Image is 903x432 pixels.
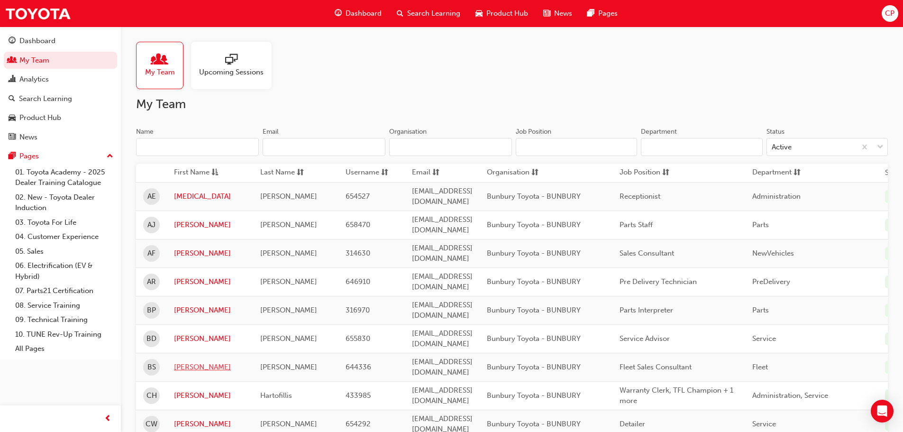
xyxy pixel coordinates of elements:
a: [PERSON_NAME] [174,305,246,316]
a: 06. Electrification (EV & Hybrid) [11,258,117,284]
span: Search Learning [407,8,460,19]
button: Organisationsorting-icon [487,167,539,179]
span: sorting-icon [297,167,304,179]
input: Name [136,138,259,156]
div: Pages [19,151,39,162]
span: [PERSON_NAME] [260,334,317,343]
span: pages-icon [9,152,16,161]
span: sessionType_ONLINE_URL-icon [225,54,237,67]
div: Search Learning [19,93,72,104]
span: news-icon [543,8,550,19]
span: [EMAIL_ADDRESS][DOMAIN_NAME] [412,215,473,235]
h2: My Team [136,97,888,112]
a: My Team [4,52,117,69]
span: Parts Staff [620,221,653,229]
span: Product Hub [486,8,528,19]
span: 658470 [346,221,370,229]
img: Trak [5,3,71,24]
a: 05. Sales [11,244,117,259]
a: 08. Service Training [11,298,117,313]
span: guage-icon [9,37,16,46]
button: Last Namesorting-icon [260,167,312,179]
span: [EMAIL_ADDRESS][DOMAIN_NAME] [412,386,473,405]
a: News [4,129,117,146]
a: guage-iconDashboard [327,4,389,23]
input: Email [263,138,385,156]
a: [PERSON_NAME] [174,362,246,373]
span: PreDelivery [752,277,790,286]
span: [PERSON_NAME] [260,306,317,314]
span: up-icon [107,150,113,163]
div: Job Position [516,127,551,137]
span: Bunbury Toyota - BUNBURY [487,192,581,201]
span: BS [147,362,156,373]
a: [PERSON_NAME] [174,276,246,287]
span: AF [147,248,155,259]
a: [MEDICAL_DATA] [174,191,246,202]
span: 646910 [346,277,370,286]
span: Administration [752,192,801,201]
span: Fleet [752,363,768,371]
a: [PERSON_NAME] [174,220,246,230]
span: CP [885,8,894,19]
span: Bunbury Toyota - BUNBURY [487,277,581,286]
div: Dashboard [19,36,55,46]
span: asc-icon [211,167,219,179]
span: [PERSON_NAME] [260,192,317,201]
button: Emailsorting-icon [412,167,464,179]
span: Receptionist [620,192,660,201]
span: down-icon [877,141,884,154]
span: Bunbury Toyota - BUNBURY [487,391,581,400]
span: [PERSON_NAME] [260,363,317,371]
span: 655830 [346,334,370,343]
span: chart-icon [9,75,16,84]
button: Usernamesorting-icon [346,167,398,179]
a: 02. New - Toyota Dealer Induction [11,190,117,215]
span: Bunbury Toyota - BUNBURY [487,306,581,314]
a: news-iconNews [536,4,580,23]
span: CH [146,390,157,401]
div: Product Hub [19,112,61,123]
span: Sales Consultant [620,249,674,257]
a: 10. TUNE Rev-Up Training [11,327,117,342]
span: car-icon [9,114,16,122]
span: Service Advisor [620,334,670,343]
a: Product Hub [4,109,117,127]
span: search-icon [9,95,15,103]
span: Parts Interpreter [620,306,673,314]
span: [PERSON_NAME] [260,221,317,229]
span: sorting-icon [531,167,538,179]
span: sorting-icon [381,167,388,179]
span: BD [146,333,156,344]
span: Last Name [260,167,295,179]
a: search-iconSearch Learning [389,4,468,23]
a: Search Learning [4,90,117,108]
span: news-icon [9,133,16,142]
span: Pages [598,8,618,19]
span: 316970 [346,306,370,314]
a: pages-iconPages [580,4,625,23]
span: Bunbury Toyota - BUNBURY [487,221,581,229]
button: Pages [4,147,117,165]
span: pages-icon [587,8,594,19]
span: AE [147,191,156,202]
span: [EMAIL_ADDRESS][DOMAIN_NAME] [412,301,473,320]
span: AR [147,276,156,287]
button: First Nameasc-icon [174,167,226,179]
span: Warranty Clerk, TFL Champion + 1 more [620,386,733,405]
span: Email [412,167,430,179]
span: [PERSON_NAME] [260,277,317,286]
input: Job Position [516,138,637,156]
span: AJ [147,220,155,230]
a: Dashboard [4,32,117,50]
span: My Team [145,67,175,78]
div: Organisation [389,127,427,137]
span: sorting-icon [432,167,439,179]
span: prev-icon [104,413,111,425]
span: Bunbury Toyota - BUNBURY [487,249,581,257]
a: [PERSON_NAME] [174,390,246,401]
span: Upcoming Sessions [199,67,264,78]
span: First Name [174,167,210,179]
button: CP [882,5,898,22]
